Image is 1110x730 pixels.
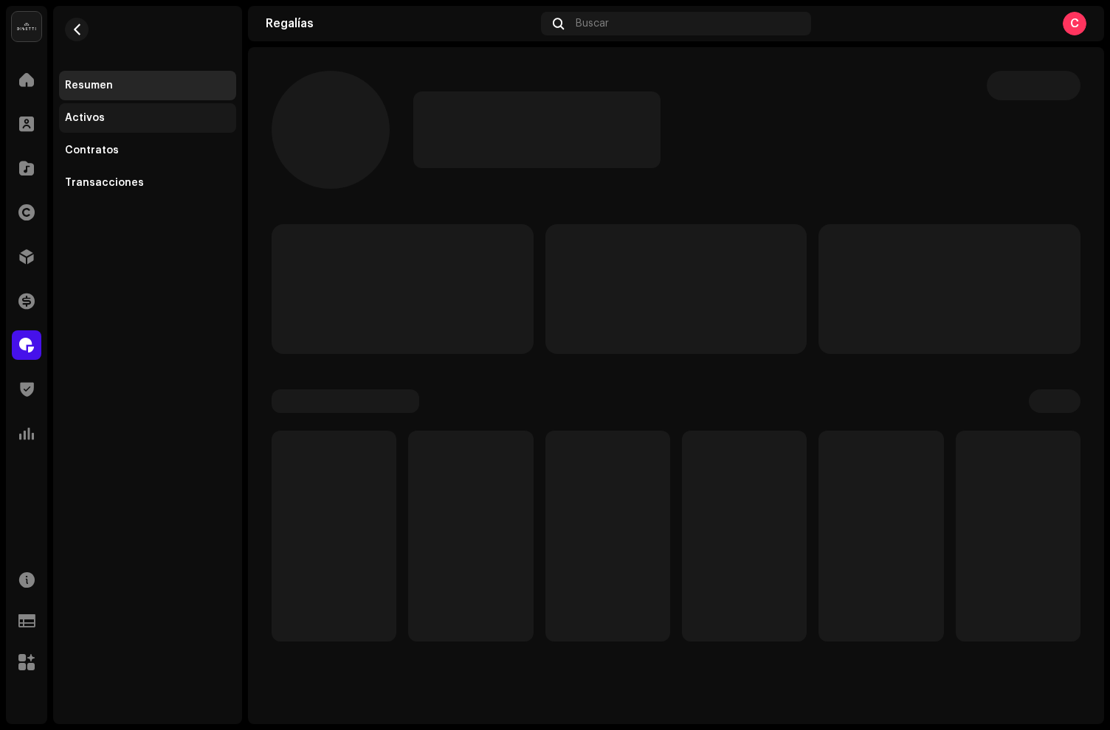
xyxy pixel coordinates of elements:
re-m-nav-item: Contratos [59,136,236,165]
div: Transacciones [65,177,144,189]
div: Regalías [266,18,535,29]
div: Contratos [65,145,119,156]
re-m-nav-item: Resumen [59,71,236,100]
span: Buscar [576,18,609,29]
div: C [1063,12,1086,35]
div: Activos [65,112,105,124]
div: Resumen [65,80,113,91]
re-m-nav-item: Activos [59,103,236,133]
re-m-nav-item: Transacciones [59,168,236,198]
img: 02a7c2d3-3c89-4098-b12f-2ff2945c95ee [12,12,41,41]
